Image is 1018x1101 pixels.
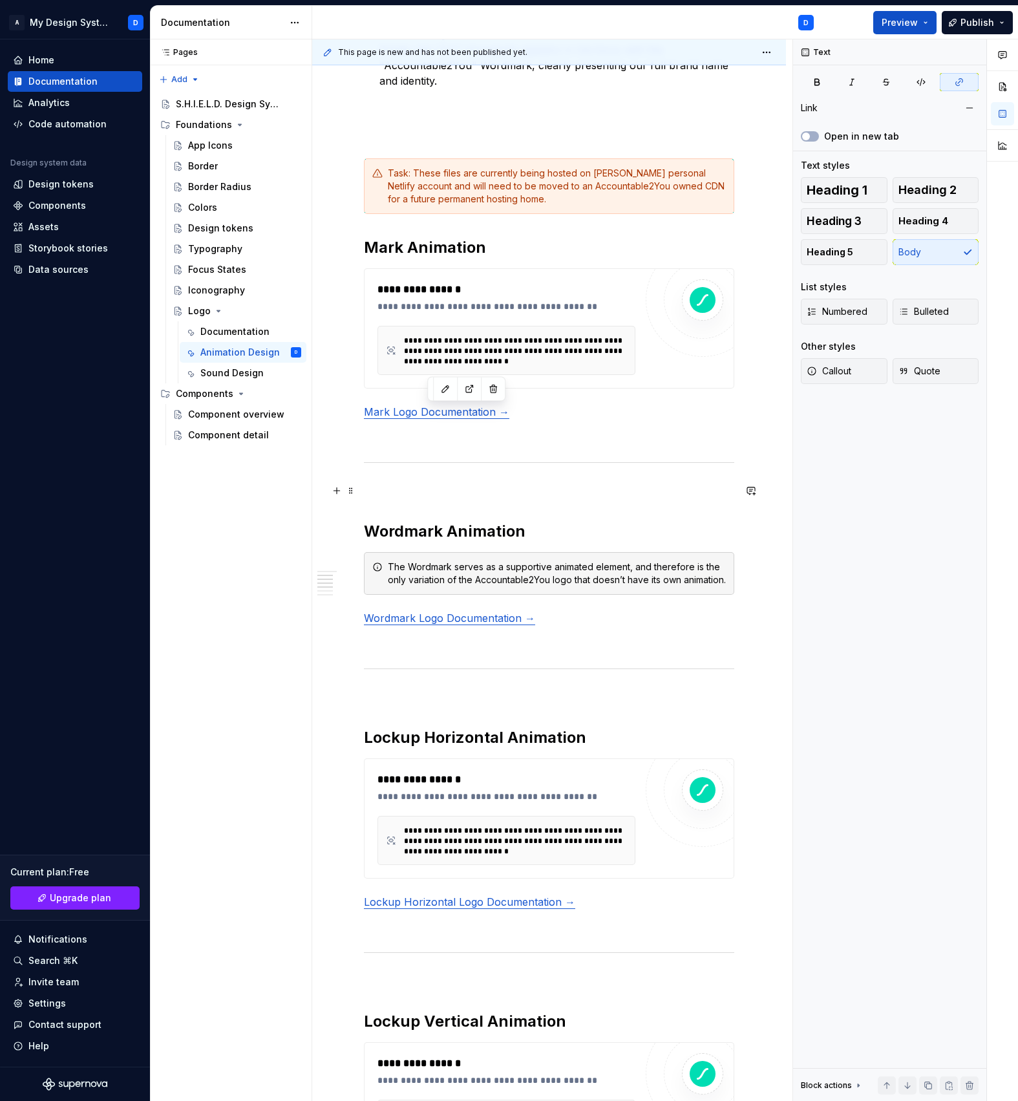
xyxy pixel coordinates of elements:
a: Design tokens [167,218,306,239]
div: Settings [28,997,66,1010]
div: Component detail [188,429,269,442]
a: Design tokens [8,174,142,195]
div: Assets [28,220,59,233]
div: Data sources [28,263,89,276]
div: Invite team [28,976,79,989]
h2: Mark Animation [364,237,734,258]
label: Open in new tab [824,130,899,143]
button: Quote [893,358,979,384]
div: Search ⌘K [28,954,78,967]
a: Components [8,195,142,216]
a: Home [8,50,142,70]
div: Border [188,160,218,173]
a: Analytics [8,92,142,113]
div: Logo [188,305,211,317]
div: Border Radius [188,180,251,193]
div: Task: These files are currently being hosted on [PERSON_NAME] personal Netlify account and will n... [388,167,726,206]
span: Heading 2 [898,184,957,197]
div: Pages [155,47,198,58]
div: Documentation [161,16,283,29]
a: S.H.I.E.L.D. Design System [155,94,306,114]
a: Logo [167,301,306,321]
svg: Supernova Logo [43,1078,107,1091]
div: Typography [188,242,242,255]
a: Upgrade plan [10,886,140,910]
h2: Wordmark Animation [364,521,734,542]
div: Iconography [188,284,245,297]
div: Documentation [200,325,270,338]
button: Callout [801,358,887,384]
button: Numbered [801,299,887,325]
a: Colors [167,197,306,218]
span: Preview [882,16,918,29]
div: Code automation [28,118,107,131]
div: Analytics [28,96,70,109]
div: Home [28,54,54,67]
div: D [133,17,138,28]
div: Components [176,387,233,400]
div: Components [155,383,306,404]
div: Design tokens [28,178,94,191]
div: Animation Design [200,346,280,359]
div: Sound Design [200,367,264,379]
div: Page tree [155,94,306,445]
div: Component overview [188,408,284,421]
div: Contact support [28,1018,101,1031]
a: Assets [8,217,142,237]
h2: Lockup Vertical Animation [364,1011,734,1032]
button: AMy Design SystemD [3,8,147,36]
div: Help [28,1040,49,1053]
div: Design tokens [188,222,253,235]
div: The Wordmark serves as a supportive animated element, and therefore is the only variation of the ... [388,561,726,586]
span: Heading 3 [807,215,862,228]
div: Notifications [28,933,87,946]
button: Search ⌘K [8,950,142,971]
div: Design system data [10,158,87,168]
div: D [295,346,297,359]
div: Foundations [155,114,306,135]
span: Bulleted [898,305,949,318]
div: Focus States [188,263,246,276]
a: Sound Design [180,363,306,383]
div: S.H.I.E.L.D. Design System [176,98,282,111]
a: Documentation [8,71,142,92]
div: D [803,17,809,28]
div: Colors [188,201,217,214]
div: Documentation [28,75,98,88]
span: Heading 1 [807,184,867,197]
div: App Icons [188,139,233,152]
a: Documentation [180,321,306,342]
a: Component detail [167,425,306,445]
span: Add [171,74,187,85]
span: Upgrade plan [50,892,111,904]
a: Mark Logo Documentation → [364,405,509,418]
span: Quote [898,365,940,378]
div: Other styles [801,340,856,353]
a: Typography [167,239,306,259]
a: Focus States [167,259,306,280]
span: Publish [960,16,994,29]
button: Heading 3 [801,208,887,234]
button: Add [155,70,204,89]
a: Wordmark Logo Documentation → [364,612,535,625]
a: Border Radius [167,176,306,197]
a: Iconography [167,280,306,301]
a: Invite team [8,972,142,992]
button: Heading 2 [893,177,979,203]
div: Block actions [801,1080,852,1091]
div: Storybook stories [28,242,108,255]
button: Help [8,1036,142,1056]
a: Animation DesignD [180,342,306,363]
div: Foundations [176,118,232,131]
button: Heading 4 [893,208,979,234]
a: Data sources [8,259,142,280]
button: Preview [873,11,937,34]
a: Border [167,156,306,176]
button: Heading 5 [801,239,887,265]
a: Code automation [8,114,142,134]
button: Contact support [8,1014,142,1035]
span: This page is new and has not been published yet. [338,47,527,58]
a: Lockup Horizontal Logo Documentation → [364,895,575,908]
a: Storybook stories [8,238,142,259]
